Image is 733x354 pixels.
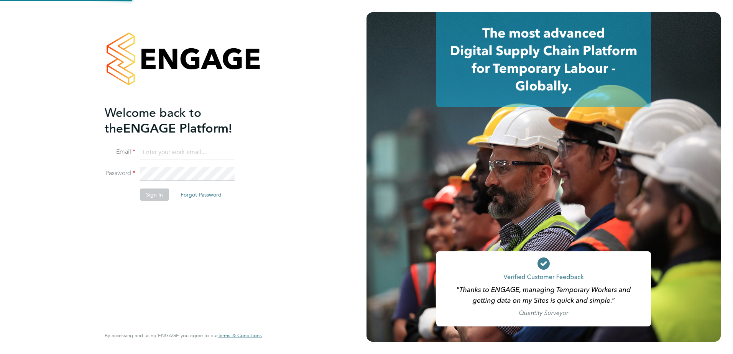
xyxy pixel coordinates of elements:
span: Terms & Conditions [218,332,262,339]
label: Email [105,148,135,156]
button: Forgot Password [174,188,228,201]
a: Terms & Conditions [218,333,262,339]
h2: ENGAGE Platform! [105,105,254,136]
label: Password [105,169,135,177]
span: Welcome back to the [105,105,201,136]
input: Enter your work email... [140,146,235,159]
button: Sign In [140,188,169,201]
span: By accessing and using ENGAGE you agree to our [105,332,262,339]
